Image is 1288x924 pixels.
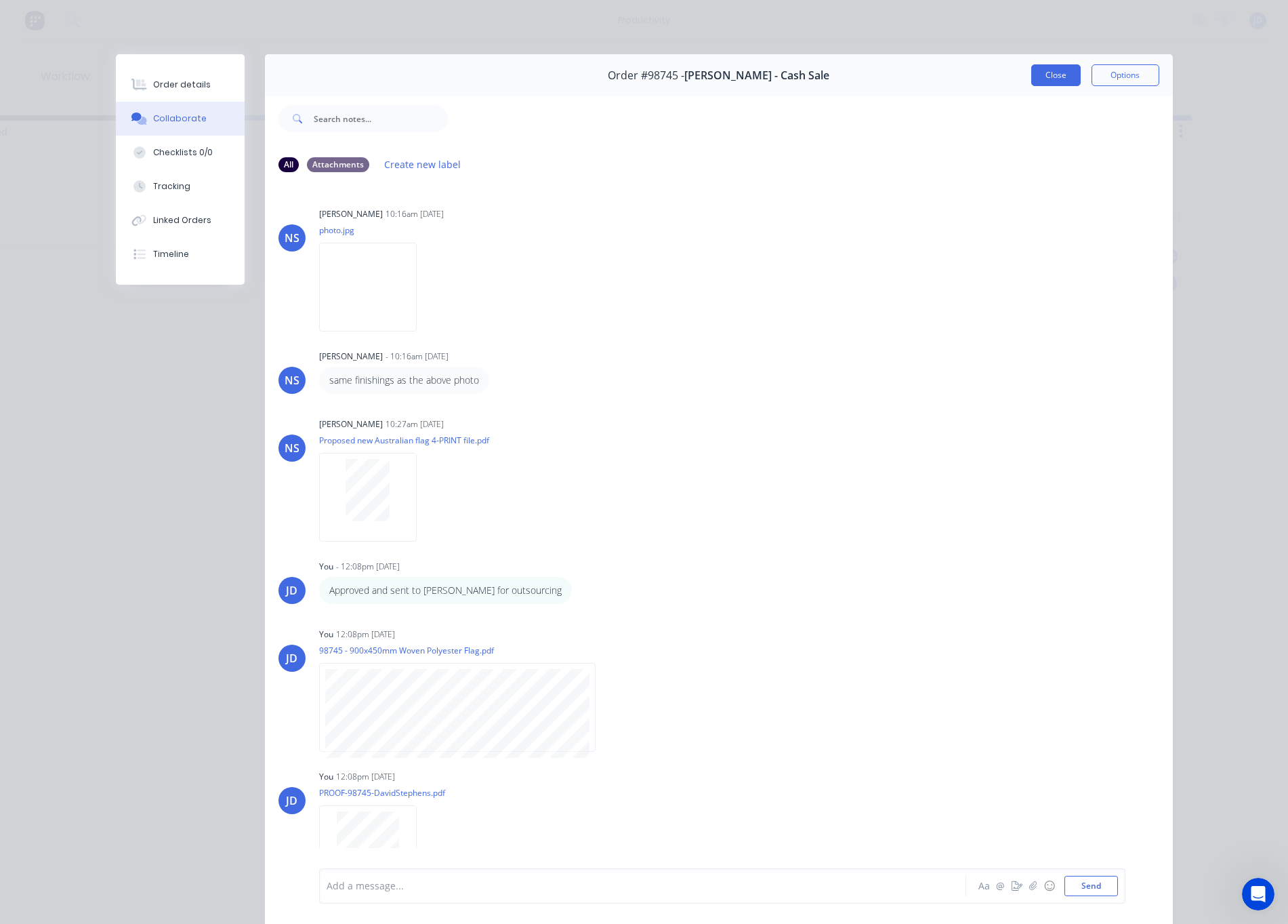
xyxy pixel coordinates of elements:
[684,69,829,82] span: [PERSON_NAME] - Cash Sale
[1242,878,1274,910] iframe: Intercom live chat
[319,645,609,656] p: 98745 - 900x450mm Woven Polyester Flag.pdf
[336,628,395,641] div: 12:08pm [DATE]
[1092,64,1159,86] button: Options
[319,787,445,799] p: PROOF-98745-DavidStephens.pdf
[285,440,299,456] div: NS
[976,878,993,894] button: Aa
[286,650,297,666] div: JD
[285,372,299,388] div: NS
[286,792,297,809] div: JD
[319,208,383,220] div: [PERSON_NAME]
[319,561,333,573] div: You
[319,224,430,236] p: photo.jpg
[153,146,213,159] div: Checklists 0/0
[329,374,479,387] p: same finishings as the above photo
[386,418,444,430] div: 10:27am [DATE]
[319,771,333,783] div: You
[116,68,245,102] button: Order details
[153,180,190,193] div: Tracking
[1041,878,1058,894] button: ☺
[116,203,245,237] button: Linked Orders
[1031,64,1081,86] button: Close
[314,105,448,132] input: Search notes...
[1064,876,1118,896] button: Send
[386,208,444,220] div: 10:16am [DATE]
[285,230,299,246] div: NS
[386,350,449,363] div: - 10:16am [DATE]
[319,435,489,446] p: Proposed new Australian flag 4-PRINT file.pdf
[336,771,395,783] div: 12:08pm [DATE]
[336,561,400,573] div: - 12:08pm [DATE]
[319,418,383,430] div: [PERSON_NAME]
[286,582,297,599] div: JD
[993,878,1009,894] button: @
[319,628,333,641] div: You
[153,214,211,226] div: Linked Orders
[116,136,245,169] button: Checklists 0/0
[329,584,562,597] p: Approved and sent to [PERSON_NAME] for outsourcing
[116,102,245,136] button: Collaborate
[307,157,369,172] div: Attachments
[116,169,245,203] button: Tracking
[153,79,211,91] div: Order details
[377,155,468,174] button: Create new label
[319,350,383,363] div: [PERSON_NAME]
[608,69,684,82] span: Order #98745 -
[153,248,189,260] div: Timeline
[153,113,207,125] div: Collaborate
[278,157,299,172] div: All
[116,237,245,271] button: Timeline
